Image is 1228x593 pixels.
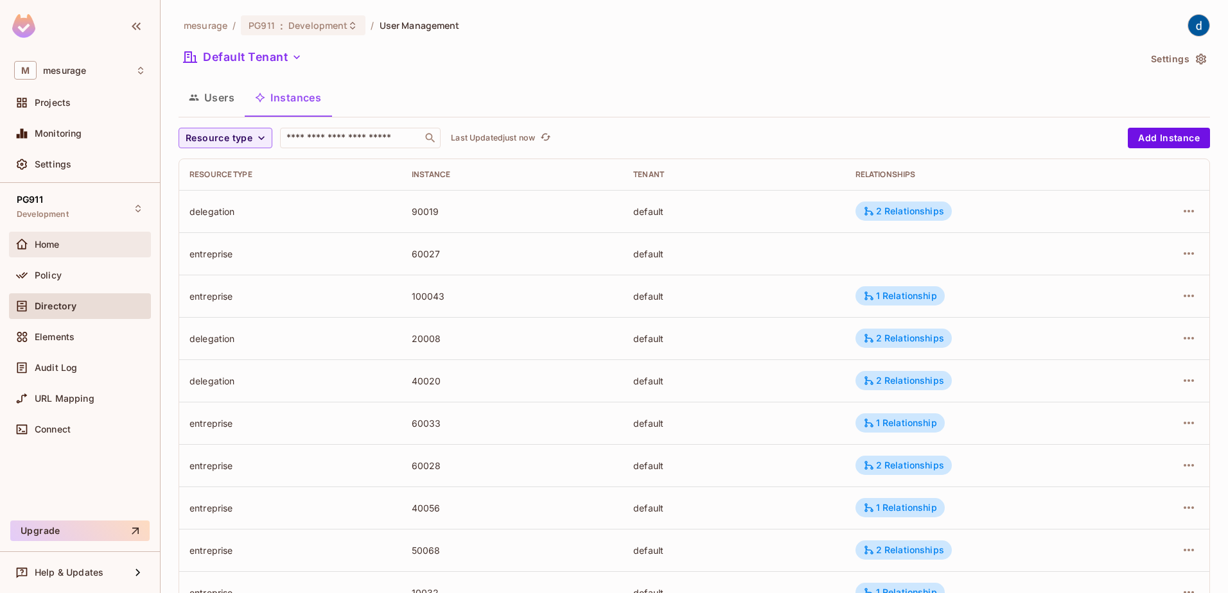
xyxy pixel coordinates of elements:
div: 2 Relationships [863,544,944,556]
span: Elements [35,332,75,342]
span: URL Mapping [35,393,94,404]
span: PG911 [249,19,275,31]
div: default [633,248,835,260]
span: Help & Updates [35,567,103,578]
span: Audit Log [35,363,77,373]
button: Users [179,82,245,114]
div: Tenant [633,169,835,180]
span: Monitoring [35,128,82,139]
span: Home [35,239,60,250]
span: Projects [35,98,71,108]
div: delegation [189,205,391,218]
div: 1 Relationship [863,290,937,302]
span: : [279,21,284,31]
div: 2 Relationships [863,460,944,471]
button: Resource type [179,128,272,148]
div: Relationships [855,169,1105,180]
div: 50068 [412,544,613,556]
div: 2 Relationships [863,205,944,217]
div: default [633,290,835,302]
div: delegation [189,332,391,345]
span: PG911 [17,194,43,205]
div: default [633,205,835,218]
img: dev 911gcl [1188,15,1209,36]
button: Upgrade [10,520,150,541]
span: the active workspace [184,19,227,31]
span: Connect [35,424,71,434]
li: / [232,19,236,31]
div: entreprise [189,290,391,302]
div: 40020 [412,375,613,387]
div: 90019 [412,205,613,218]
li: / [371,19,374,31]
div: entreprise [189,417,391,429]
div: 40056 [412,502,613,514]
img: SReyMgAAAABJRU5ErkJggg== [12,14,35,38]
span: Policy [35,270,62,280]
span: Settings [35,159,71,169]
span: refresh [540,132,551,144]
div: delegation [189,375,391,387]
button: refresh [538,130,553,146]
span: M [14,61,37,80]
button: Instances [245,82,331,114]
span: Directory [35,301,76,311]
div: 1 Relationship [863,502,937,513]
div: entreprise [189,460,391,472]
span: Click to refresh data [535,130,553,146]
div: entreprise [189,502,391,514]
div: entreprise [189,248,391,260]
div: Resource type [189,169,391,180]
div: default [633,544,835,556]
span: Resource type [186,130,252,146]
div: 100043 [412,290,613,302]
p: Last Updated just now [451,133,535,143]
div: Instance [412,169,613,180]
span: Development [17,209,69,219]
div: default [633,332,835,345]
div: default [633,375,835,387]
button: Add Instance [1128,128,1210,148]
span: User Management [380,19,460,31]
div: 2 Relationships [863,332,944,344]
button: Settings [1146,49,1210,69]
div: entreprise [189,544,391,556]
div: default [633,417,835,429]
div: 60033 [412,417,613,429]
div: 20008 [412,332,613,345]
div: 60027 [412,248,613,260]
button: Default Tenant [179,47,307,67]
div: 2 Relationships [863,375,944,386]
div: 60028 [412,460,613,472]
span: Development [288,19,347,31]
div: default [633,460,835,472]
span: Workspace: mesurage [43,65,86,76]
div: default [633,502,835,514]
div: 1 Relationship [863,417,937,429]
